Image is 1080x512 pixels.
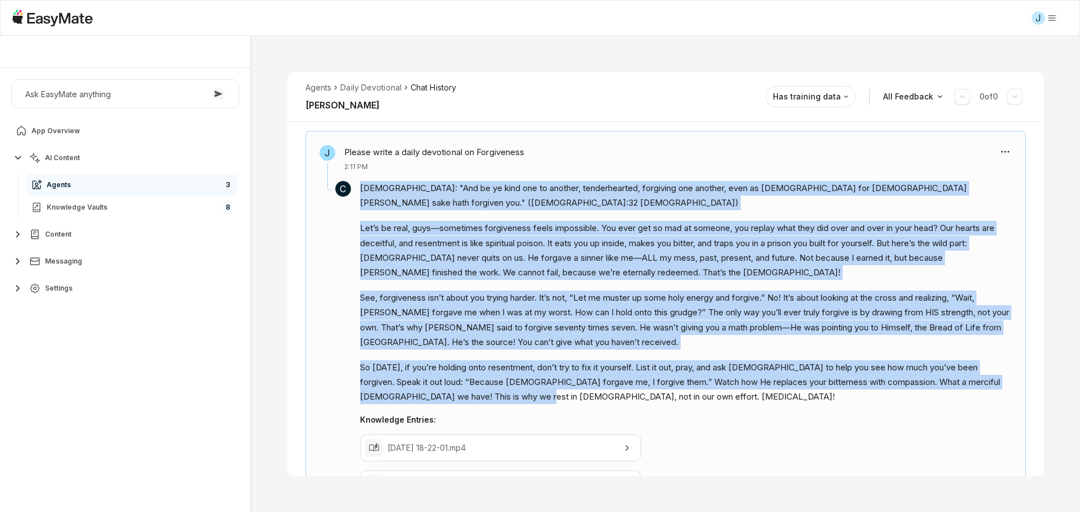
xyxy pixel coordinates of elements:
[360,221,1012,280] p: Let’s be real, guys—sometimes forgiveness feels impossible. You ever get so mad at someone, you r...
[31,126,80,135] span: App Overview
[223,201,232,214] span: 8
[773,90,841,103] p: Has training data
[11,223,239,246] button: Content
[45,230,71,239] span: Content
[360,291,1012,350] p: See, forgiveness isn’t about you trying harder. It’s not, “Let me muster up some holy energy and ...
[45,284,73,293] span: Settings
[45,257,82,266] span: Messaging
[388,442,614,454] p: [DATE] 18-22-01.mp4
[26,174,237,196] a: Agents3
[344,145,525,160] h3: Please write a daily devotional on Forgiveness
[11,79,239,108] button: Ask EasyMate anything
[360,414,1012,425] p: Knowledge Entries:
[45,153,80,162] span: AI Content
[360,181,1012,211] p: [DEMOGRAPHIC_DATA]: "And be ye kind one to another, tenderhearted, forgiving one another, even as...
[11,250,239,273] button: Messaging
[11,120,239,142] a: App Overview
[47,180,71,189] span: Agents
[340,81,402,94] li: Daily Devotional
[344,162,525,172] p: 2:11 PM
[11,277,239,300] button: Settings
[305,81,456,94] nav: breadcrumb
[319,145,335,161] span: J
[979,91,998,102] p: 0 of 0
[26,196,237,219] a: Knowledge Vaults8
[1032,11,1045,25] div: J
[883,90,933,103] p: All Feedback
[47,203,107,212] span: Knowledge Vaults
[411,81,456,94] span: Chat History
[360,360,1012,405] p: So [DATE], if you’re holding onto resentment, don’t try to fix it yourself. List it out, pray, an...
[335,181,351,197] span: C
[305,98,380,112] h2: [PERSON_NAME]
[879,86,950,107] button: All Feedback
[223,178,232,192] span: 3
[11,147,239,169] button: AI Content
[766,86,856,107] button: Has training data
[305,81,332,94] li: Agents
